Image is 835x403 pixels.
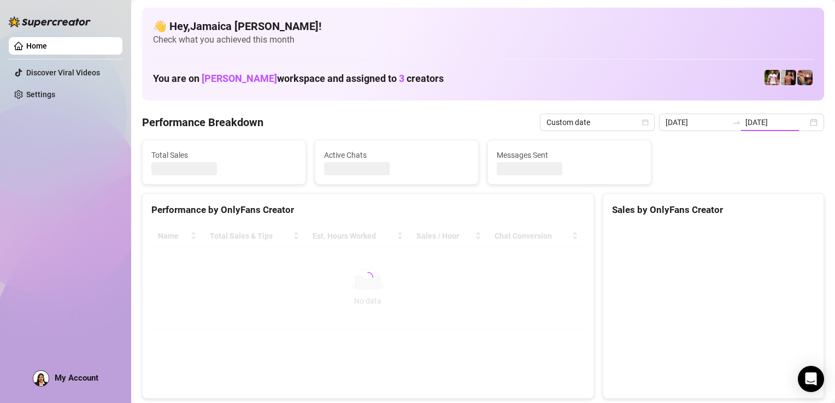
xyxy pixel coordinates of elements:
[642,119,649,126] span: calendar
[55,373,98,383] span: My Account
[142,115,263,130] h4: Performance Breakdown
[612,203,815,217] div: Sales by OnlyFans Creator
[546,114,648,131] span: Custom date
[153,34,813,46] span: Check what you achieved this month
[26,42,47,50] a: Home
[9,16,91,27] img: logo-BBDzfeDw.svg
[497,149,642,161] span: Messages Sent
[153,73,444,85] h1: You are on workspace and assigned to creators
[33,371,49,386] img: ACg8ocLq7OsJL-yI93RXFTXESOYoS68ysI6PP8xbPLMjDywxTBGZU50=s96-c
[399,73,404,84] span: 3
[151,149,297,161] span: Total Sales
[732,118,741,127] span: to
[765,70,780,85] img: Hector
[745,116,808,128] input: End date
[732,118,741,127] span: swap-right
[666,116,728,128] input: Start date
[324,149,469,161] span: Active Chats
[26,68,100,77] a: Discover Viral Videos
[202,73,277,84] span: [PERSON_NAME]
[797,70,813,85] img: Osvaldo
[26,90,55,99] a: Settings
[151,203,585,217] div: Performance by OnlyFans Creator
[153,19,813,34] h4: 👋 Hey, Jamaica [PERSON_NAME] !
[781,70,796,85] img: Zach
[362,272,373,283] span: loading
[798,366,824,392] div: Open Intercom Messenger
